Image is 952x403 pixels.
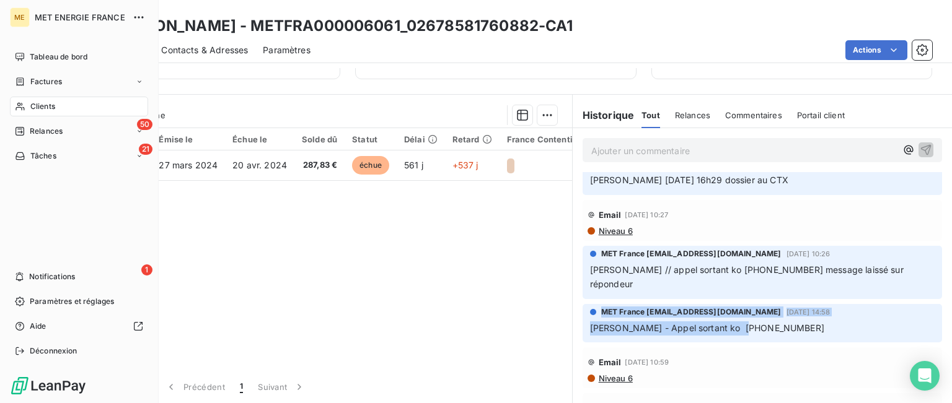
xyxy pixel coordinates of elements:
[30,345,77,357] span: Déconnexion
[452,134,492,144] div: Retard
[29,271,75,282] span: Notifications
[263,44,311,56] span: Paramètres
[590,175,788,185] span: [PERSON_NAME] [DATE] 16h29 dossier au CTX
[30,76,62,87] span: Factures
[30,101,55,112] span: Clients
[573,108,635,123] h6: Historique
[601,306,782,318] span: MET France [EMAIL_ADDRESS][DOMAIN_NAME]
[625,211,668,219] span: [DATE] 10:27
[302,159,337,171] span: 287,83 €
[141,264,152,275] span: 1
[599,357,622,367] span: Email
[10,316,148,336] a: Aide
[352,156,389,175] span: échue
[232,374,250,400] button: 1
[507,134,625,144] div: France Contentieux - cloture
[137,119,152,130] span: 50
[787,250,831,258] span: [DATE] 10:26
[675,110,710,120] span: Relances
[240,381,243,393] span: 1
[10,376,87,396] img: Logo LeanPay
[30,296,114,307] span: Paramètres et réglages
[910,361,940,391] div: Open Intercom Messenger
[250,374,313,400] button: Suivant
[725,110,782,120] span: Commentaires
[590,323,824,333] span: [PERSON_NAME] - Appel sortant ko [PHONE_NUMBER]
[404,134,438,144] div: Délai
[159,160,218,170] span: 27 mars 2024
[30,321,46,332] span: Aide
[404,160,423,170] span: 561 j
[787,308,831,316] span: [DATE] 14:58
[35,12,125,22] span: MET ENERGIE FRANCE
[109,15,573,37] h3: [PERSON_NAME] - METFRA000006061_02678581760882-CA1
[641,110,660,120] span: Tout
[599,210,622,220] span: Email
[10,7,30,27] div: ME
[797,110,845,120] span: Portail client
[30,126,63,137] span: Relances
[597,373,633,383] span: Niveau 6
[625,358,669,366] span: [DATE] 10:59
[590,264,906,289] span: [PERSON_NAME] // appel sortant ko [PHONE_NUMBER] message laissé sur répondeur
[30,51,87,63] span: Tableau de bord
[845,40,907,60] button: Actions
[157,374,232,400] button: Précédent
[352,134,389,144] div: Statut
[232,160,287,170] span: 20 avr. 2024
[232,134,287,144] div: Échue le
[30,150,56,162] span: Tâches
[139,144,152,155] span: 21
[601,248,782,259] span: MET France [EMAIL_ADDRESS][DOMAIN_NAME]
[597,226,633,236] span: Niveau 6
[161,44,248,56] span: Contacts & Adresses
[159,134,218,144] div: Émise le
[302,134,337,144] div: Solde dû
[452,160,478,170] span: +537 j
